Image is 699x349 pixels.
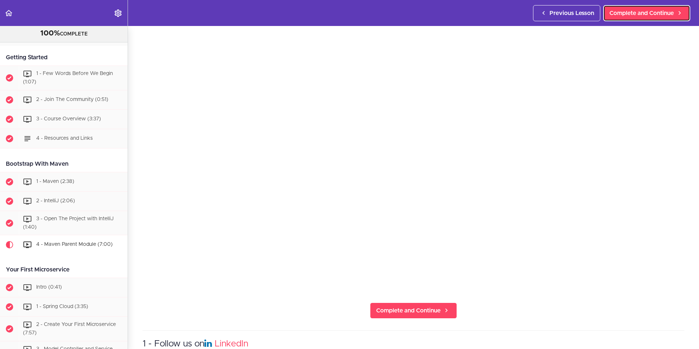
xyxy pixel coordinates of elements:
span: 3 - Open The Project with IntelliJ (1:40) [23,216,114,230]
span: 3 - Course Overview (3:37) [36,116,101,121]
span: 1 - Few Words Before We Begin (1:07) [23,71,113,85]
a: Previous Lesson [533,5,600,21]
span: Previous Lesson [549,9,594,18]
span: Complete and Continue [609,9,674,18]
svg: Back to course curriculum [4,9,13,18]
a: Complete and Continue [370,303,457,319]
span: Intro (0:41) [36,285,62,290]
span: 2 - Join The Community (0:51) [36,97,108,102]
span: 1 - Spring Cloud (3:35) [36,304,88,309]
a: Complete and Continue [603,5,690,21]
span: 2 - IntelliJ (2:06) [36,198,75,203]
a: LinkedIn [215,339,248,348]
span: 4 - Resources and Links [36,136,93,141]
span: 100% [40,30,60,37]
span: 2 - Create Your First Microservice (7:57) [23,322,116,336]
span: 4 - Maven Parent Module (7:00) [36,242,113,247]
span: 1 - Maven (2:38) [36,179,74,184]
svg: Settings Menu [114,9,122,18]
div: COMPLETE [9,29,118,38]
span: Complete and Continue [376,306,441,315]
